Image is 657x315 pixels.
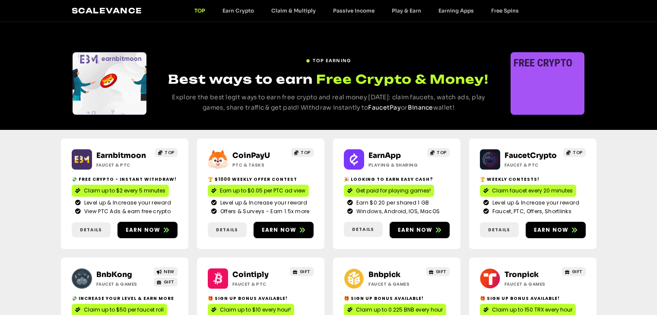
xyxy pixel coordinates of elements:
span: Details [352,226,374,233]
span: Earn now [534,226,569,234]
h2: 🏆 Weekly contests! [480,176,586,183]
a: TOP [291,148,314,157]
a: Earn up to $0.05 per PTC ad view [208,185,309,197]
a: Get paid for playing games! [344,185,434,197]
a: Cointiply [232,270,269,279]
a: Details [72,222,111,237]
span: TOP EARNING [313,57,351,64]
a: Earn now [390,222,450,238]
h2: 🏆 $1000 Weekly Offer contest [208,176,314,183]
a: NEW [154,267,178,276]
a: Details [344,222,383,237]
h2: Faucet & Games [368,281,422,287]
a: Claim up to $2 every 5 minutes [72,185,169,197]
div: Slides [511,52,584,115]
a: Binance [408,104,433,111]
span: Level up & Increase your reward [218,199,307,207]
a: Earn now [117,222,178,238]
a: GIFT [154,277,178,287]
span: NEW [164,268,175,275]
span: Claim up to 0.225 BNB every hour [356,306,443,314]
span: Earn $0.20 per shared 1 GB [354,199,429,207]
span: Details [80,227,102,233]
span: Offers & Surveys - Earn 1.5x more [218,208,310,215]
a: TOP [186,7,214,14]
a: FaucetCrypto [505,151,557,160]
span: TOP [301,149,311,156]
div: Slides [73,52,146,115]
span: Faucet, PTC, Offers, Shortlinks [490,208,571,215]
span: Best ways to earn [168,72,313,87]
span: Earn now [126,226,161,234]
h2: Faucet & Games [96,281,150,287]
span: GIFT [300,268,311,275]
span: TOP [437,149,447,156]
a: BnbKong [96,270,132,279]
span: Windows, Android, IOS, MacOS [354,208,440,215]
a: GIFT [562,267,586,276]
h2: 🎁 Sign up bonus available! [208,295,314,302]
a: TOP [563,148,586,157]
span: Earn now [398,226,433,234]
span: Earn up to $0.05 per PTC ad view [220,187,305,195]
a: Claim faucet every 20 minutes [480,185,576,197]
a: Bnbpick [368,270,400,279]
a: Earn now [254,222,314,238]
a: Details [480,222,519,237]
a: Earn now [526,222,586,238]
span: GIFT [572,268,583,275]
span: Claim up to $2 every 5 minutes [84,187,165,195]
span: Claim up to $10 every hour! [220,306,291,314]
span: Earn now [262,226,297,234]
a: TOP [155,148,178,157]
span: TOP [165,149,175,156]
h2: 🎁 Sign Up Bonus Available! [480,295,586,302]
a: EarnApp [368,151,401,160]
a: Free Spins [482,7,527,14]
a: FaucetPay [368,104,401,111]
a: Scalevance [72,6,143,15]
h2: ptc & Tasks [232,162,286,168]
span: GIFT [164,279,175,285]
a: Play & Earn [383,7,430,14]
h2: Faucet & PTC [232,281,286,287]
a: Earn Crypto [214,7,263,14]
span: TOP [573,149,583,156]
span: Level up & Increase your reward [82,199,171,207]
span: Details [216,227,238,233]
a: Tronpick [505,270,539,279]
span: Claim faucet every 20 minutes [492,187,573,195]
p: Explore the best legit ways to earn free crypto and real money [DATE]: claim faucets, watch ads, ... [162,92,495,113]
span: Claim up to $50 per faucet roll [84,306,164,314]
h2: Playing & Sharing [368,162,422,168]
h2: 🎉 Looking to Earn Easy Cash? [344,176,450,183]
nav: Menu [186,7,527,14]
a: CoinPayU [232,151,270,160]
a: TOP EARNING [306,54,351,64]
h2: Faucet & PTC [505,162,559,168]
span: Get paid for playing games! [356,187,431,195]
span: View PTC Ads & earn free crypto [82,208,171,215]
a: Earning Apps [430,7,482,14]
a: Details [208,222,247,237]
a: Claim & Multiply [263,7,324,14]
span: Level up & Increase your reward [490,199,579,207]
span: Details [488,227,510,233]
h2: 🎁 Sign Up Bonus Available! [344,295,450,302]
span: Free Crypto & Money! [316,71,489,88]
h2: 💸 Free crypto - Instant withdraw! [72,176,178,183]
span: Claim up to 150 TRX every hour [492,306,572,314]
a: TOP [427,148,450,157]
a: Passive Income [324,7,383,14]
a: GIFT [426,267,450,276]
h2: 💸 Increase your level & earn more [72,295,178,302]
span: GIFT [436,268,447,275]
h2: Faucet & PTC [96,162,150,168]
a: GIFT [290,267,314,276]
a: Earnbitmoon [96,151,146,160]
h2: Faucet & Games [505,281,559,287]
